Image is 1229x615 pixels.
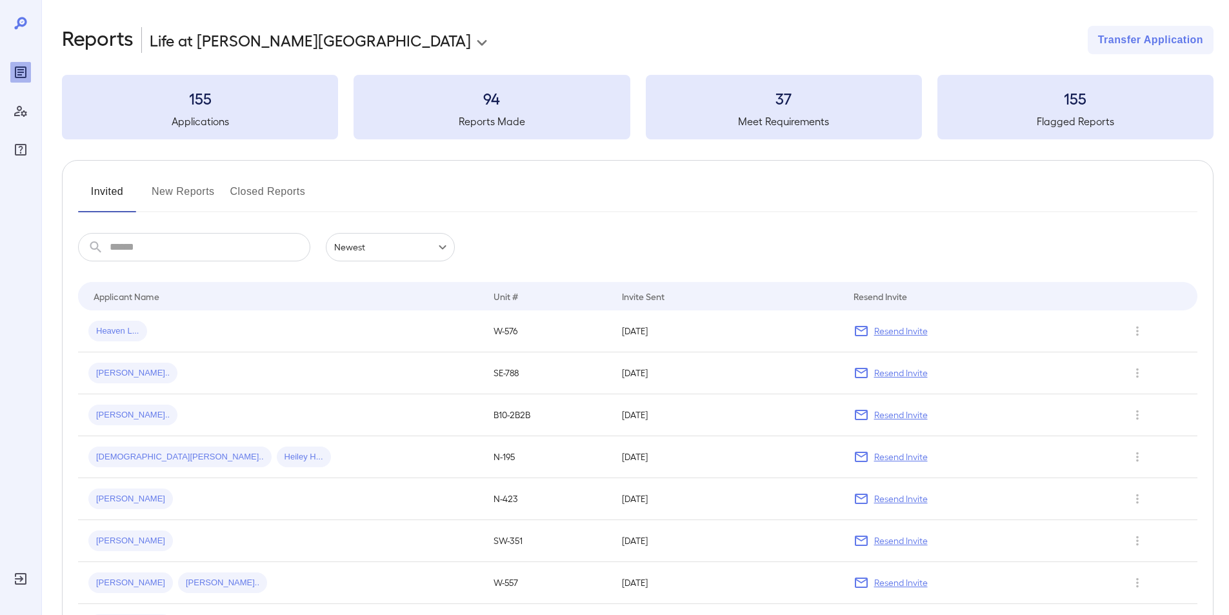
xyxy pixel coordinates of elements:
[1088,26,1214,54] button: Transfer Application
[494,288,518,304] div: Unit #
[88,577,173,589] span: [PERSON_NAME]
[10,62,31,83] div: Reports
[612,310,843,352] td: [DATE]
[10,569,31,589] div: Log Out
[1127,489,1148,509] button: Row Actions
[94,288,159,304] div: Applicant Name
[354,114,630,129] h5: Reports Made
[874,408,928,421] p: Resend Invite
[937,114,1214,129] h5: Flagged Reports
[874,534,928,547] p: Resend Invite
[88,325,147,338] span: Heaven L...
[646,88,922,108] h3: 37
[10,139,31,160] div: FAQ
[1127,363,1148,383] button: Row Actions
[88,367,177,379] span: [PERSON_NAME]..
[1127,405,1148,425] button: Row Actions
[874,325,928,338] p: Resend Invite
[354,88,630,108] h3: 94
[62,88,338,108] h3: 155
[78,181,136,212] button: Invited
[612,478,843,520] td: [DATE]
[483,394,612,436] td: B10-2B2B
[88,535,173,547] span: [PERSON_NAME]
[483,310,612,352] td: W-576
[1127,530,1148,551] button: Row Actions
[483,562,612,604] td: W-557
[277,451,331,463] span: Heiley H...
[10,101,31,121] div: Manage Users
[483,352,612,394] td: SE-788
[612,562,843,604] td: [DATE]
[326,233,455,261] div: Newest
[937,88,1214,108] h3: 155
[483,478,612,520] td: N-423
[874,492,928,505] p: Resend Invite
[62,75,1214,139] summary: 155Applications94Reports Made37Meet Requirements155Flagged Reports
[874,367,928,379] p: Resend Invite
[646,114,922,129] h5: Meet Requirements
[612,394,843,436] td: [DATE]
[1127,321,1148,341] button: Row Actions
[150,30,471,50] p: Life at [PERSON_NAME][GEOGRAPHIC_DATA]
[62,114,338,129] h5: Applications
[483,436,612,478] td: N-195
[178,577,267,589] span: [PERSON_NAME]..
[1127,447,1148,467] button: Row Actions
[612,436,843,478] td: [DATE]
[1127,572,1148,593] button: Row Actions
[230,181,306,212] button: Closed Reports
[874,576,928,589] p: Resend Invite
[622,288,664,304] div: Invite Sent
[854,288,907,304] div: Resend Invite
[62,26,134,54] h2: Reports
[88,409,177,421] span: [PERSON_NAME]..
[874,450,928,463] p: Resend Invite
[88,493,173,505] span: [PERSON_NAME]
[483,520,612,562] td: SW-351
[612,520,843,562] td: [DATE]
[88,451,272,463] span: [DEMOGRAPHIC_DATA][PERSON_NAME]..
[612,352,843,394] td: [DATE]
[152,181,215,212] button: New Reports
